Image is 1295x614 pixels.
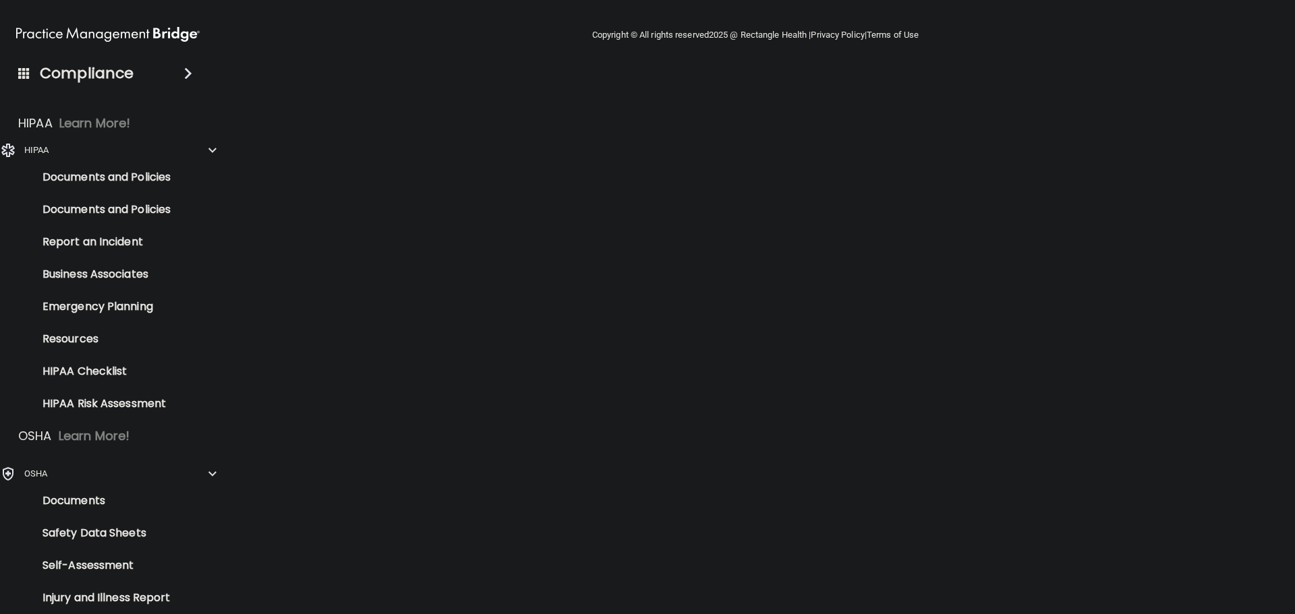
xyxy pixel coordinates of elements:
p: Safety Data Sheets [9,526,193,540]
p: Documents and Policies [9,203,193,216]
a: Terms of Use [867,30,919,40]
p: HIPAA Risk Assessment [9,397,193,410]
div: Copyright © All rights reserved 2025 @ Rectangle Health | | [509,13,1002,57]
p: HIPAA Checklist [9,365,193,378]
p: Learn More! [59,428,130,444]
p: Learn More! [59,115,131,131]
p: Report an Incident [9,235,193,249]
p: HIPAA [18,115,53,131]
h4: Compliance [40,64,134,83]
p: Documents and Policies [9,171,193,184]
p: Injury and Illness Report [9,591,193,605]
p: OSHA [18,428,52,444]
p: Self-Assessment [9,559,193,572]
p: Emergency Planning [9,300,193,313]
p: Business Associates [9,268,193,281]
p: Documents [9,494,193,508]
a: Privacy Policy [811,30,864,40]
p: Resources [9,332,193,346]
img: PMB logo [16,21,200,48]
p: HIPAA [24,142,49,158]
p: OSHA [24,466,47,482]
